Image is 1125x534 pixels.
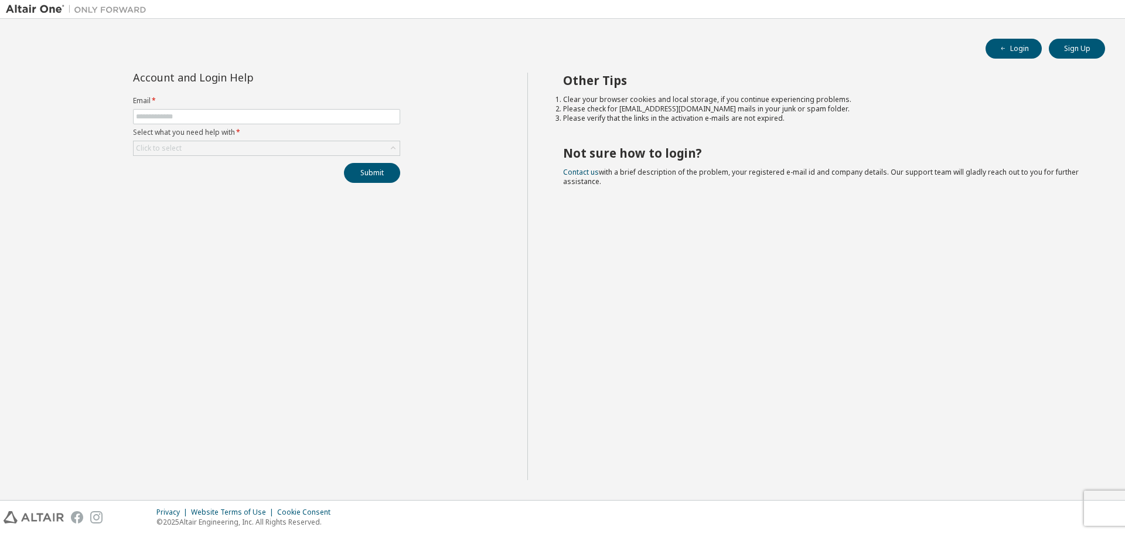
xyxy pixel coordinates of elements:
img: altair_logo.svg [4,511,64,523]
li: Clear your browser cookies and local storage, if you continue experiencing problems. [563,95,1085,104]
button: Login [986,39,1042,59]
div: Account and Login Help [133,73,347,82]
img: Altair One [6,4,152,15]
h2: Not sure how to login? [563,145,1085,161]
div: Cookie Consent [277,508,337,517]
div: Privacy [156,508,191,517]
div: Click to select [136,144,182,153]
label: Select what you need help with [133,128,400,137]
label: Email [133,96,400,106]
span: with a brief description of the problem, your registered e-mail id and company details. Our suppo... [563,167,1079,186]
p: © 2025 Altair Engineering, Inc. All Rights Reserved. [156,517,337,527]
button: Sign Up [1049,39,1105,59]
li: Please verify that the links in the activation e-mails are not expired. [563,114,1085,123]
button: Submit [344,163,400,183]
div: Click to select [134,141,400,155]
div: Website Terms of Use [191,508,277,517]
img: facebook.svg [71,511,83,523]
a: Contact us [563,167,599,177]
img: instagram.svg [90,511,103,523]
li: Please check for [EMAIL_ADDRESS][DOMAIN_NAME] mails in your junk or spam folder. [563,104,1085,114]
h2: Other Tips [563,73,1085,88]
